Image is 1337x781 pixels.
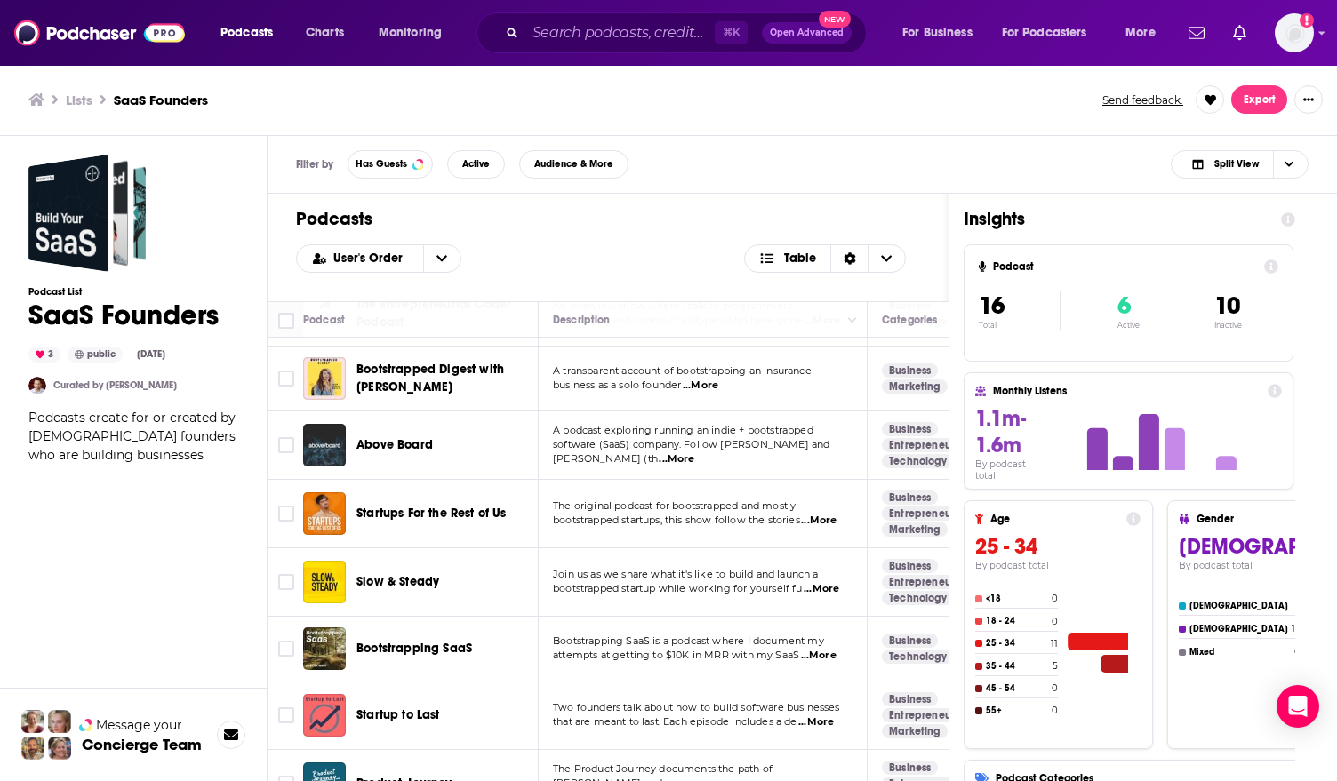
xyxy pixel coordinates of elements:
[348,150,433,179] button: Has Guests
[525,19,715,47] input: Search podcasts, credits, & more...
[890,19,995,47] button: open menu
[303,627,346,670] a: Bootstrapping SaaS
[278,574,294,590] span: Toggle select row
[14,16,185,50] a: Podchaser - Follow, Share and Rate Podcasts
[28,410,236,463] span: Podcasts create for or created by [DEMOGRAPHIC_DATA] founders who are building businesses
[1052,705,1058,716] h4: 0
[1117,321,1140,330] p: Active
[882,634,938,648] a: Business
[975,560,1141,571] h4: By podcast total
[1300,13,1314,28] svg: Add a profile image
[762,22,852,44] button: Open AdvancedNew
[659,452,694,466] span: ...More
[553,424,813,436] span: A podcast exploring running an indie + bootstrapped
[278,371,294,387] span: Toggle select row
[356,436,433,454] a: Above Board
[986,661,1049,672] h4: 35 - 44
[882,506,962,521] a: Entrepreneur
[770,28,844,37] span: Open Advanced
[1214,159,1259,169] span: Split View
[28,298,238,332] h1: SaaS Founders
[683,379,718,393] span: ...More
[1214,291,1240,321] span: 10
[278,707,294,723] span: Toggle select row
[303,492,346,535] a: Startups For the Rest of Us
[553,309,610,331] div: Description
[366,19,465,47] button: open menu
[303,309,345,331] div: Podcast
[553,582,803,594] span: bootstrapped startup while working for yourself fu
[986,594,1048,604] h4: <18
[356,574,439,589] span: Slow & Steady
[1171,150,1309,179] button: Choose View
[356,505,507,522] a: Startups For the Rest of Us
[882,591,954,605] a: Technology
[1294,85,1323,114] button: Show More Button
[1214,321,1242,330] p: Inactive
[1292,623,1301,634] h4: 15
[801,514,837,528] span: ...More
[96,716,182,734] span: Message your
[882,761,938,775] a: Business
[303,561,346,603] a: Slow & Steady
[1053,660,1058,672] h4: 5
[68,347,123,363] div: public
[964,208,1267,230] h1: Insights
[66,92,92,108] a: Lists
[1226,18,1253,48] a: Show notifications dropdown
[493,12,884,53] div: Search podcasts, credits, & more...
[333,252,409,265] span: User's Order
[303,694,346,737] a: Startup to Last
[882,438,962,452] a: Entrepreneur
[882,708,962,722] a: Entrepreneur
[1277,685,1319,728] div: Open Intercom Messenger
[356,640,472,657] a: Bootstrapping SaaS
[842,309,863,331] button: Column Actions
[28,377,46,394] a: schoon
[553,649,799,661] span: attempts at getting to $10K in MRR with my SaaS
[830,245,868,272] div: Sort Direction
[296,158,333,171] h3: Filter by
[48,737,71,760] img: Barbara Profile
[986,616,1048,626] h4: 18 - 24
[784,252,816,265] span: Table
[553,701,840,713] span: Two founders talk about how to build software businesses
[902,20,973,45] span: For Business
[553,364,812,377] span: A transparent account of bootstrapping an insurance
[534,159,613,169] span: Audience & More
[986,638,1047,649] h4: 25 - 34
[979,321,1060,330] p: Total
[1294,646,1301,657] h4: 0
[715,21,748,44] span: ⌘ K
[28,155,146,272] span: SaaS Founders
[882,522,948,537] a: Marketing
[1189,624,1288,634] h4: [DEMOGRAPHIC_DATA]
[990,513,1119,525] h4: Age
[553,438,829,465] span: software (SaaS) company. Follow [PERSON_NAME] and [PERSON_NAME] (th
[975,458,1048,482] h4: By podcast total
[303,357,346,400] img: Bootstrapped Digest with Ashley Baxter
[1275,13,1314,52] span: Logged in as megcassidy
[379,20,442,45] span: Monitoring
[1052,616,1058,627] h4: 0
[297,252,423,265] button: open menu
[296,244,461,273] h2: Choose List sort
[882,575,962,589] a: Entrepreneur
[21,737,44,760] img: Jon Profile
[1181,18,1212,48] a: Show notifications dropdown
[882,363,938,378] a: Business
[744,244,907,273] button: Choose View
[1051,638,1058,650] h4: 11
[356,159,407,169] span: Has Guests
[801,649,837,663] span: ...More
[1117,291,1131,321] span: 6
[882,309,937,331] div: Categories
[882,559,938,573] a: Business
[553,568,819,580] span: Join us as we share what it's like to build and launch a
[986,705,1048,716] h4: 55+
[1231,85,1287,114] button: Export
[1002,20,1087,45] span: For Podcasters
[975,405,1026,458] span: 1.1m-1.6m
